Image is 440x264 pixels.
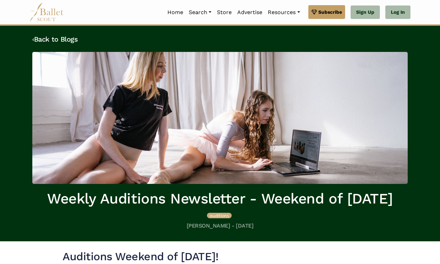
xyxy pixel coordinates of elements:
[32,222,408,230] h5: [PERSON_NAME] - [DATE]
[210,213,229,218] span: auditions
[214,5,234,20] a: Store
[234,5,265,20] a: Advertise
[32,52,408,184] img: header_image.img
[165,5,186,20] a: Home
[186,5,214,20] a: Search
[385,5,410,19] a: Log In
[311,8,317,16] img: gem.svg
[207,212,232,219] a: auditions
[32,35,78,43] a: ‹Back to Blogs
[318,8,342,16] span: Subscribe
[265,5,302,20] a: Resources
[351,5,380,19] a: Sign Up
[63,250,377,264] h2: Auditions Weekend of [DATE]!
[308,5,345,19] a: Subscribe
[32,35,34,43] code: ‹
[32,189,408,208] h1: Weekly Auditions Newsletter - Weekend of [DATE]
